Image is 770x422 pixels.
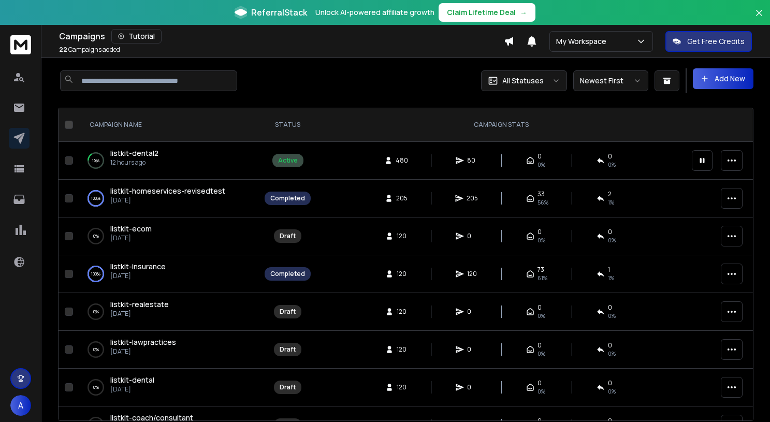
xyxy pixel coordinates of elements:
p: All Statuses [502,76,544,86]
button: Claim Lifetime Deal→ [439,3,535,22]
span: 0 [467,308,477,316]
a: listkit-homeservices-revisedtest [110,186,225,196]
div: Draft [280,345,296,354]
span: 0% [537,350,545,358]
span: 1 % [608,274,614,282]
span: 0 [467,232,477,240]
a: listkit-insurance [110,261,166,272]
td: 0%listkit-realestate[DATE] [77,293,258,331]
th: STATUS [258,108,317,142]
span: 120 [397,270,407,278]
button: Get Free Credits [665,31,752,52]
p: My Workspace [556,36,611,47]
span: 1 % [608,198,614,207]
span: 0 [537,228,542,236]
span: listkit-lawpractices [110,337,176,347]
p: Unlock AI-powered affiliate growth [315,7,434,18]
span: 0 [608,303,612,312]
span: 0 [608,379,612,387]
td: 0%listkit-lawpractices[DATE] [77,331,258,369]
span: 205 [396,194,408,202]
span: 56 % [537,198,548,207]
span: 120 [397,345,407,354]
td: 0%listkit-dental[DATE] [77,369,258,406]
span: 0% [608,350,616,358]
div: Completed [270,270,305,278]
span: 205 [467,194,478,202]
span: 33 [537,190,545,198]
button: A [10,395,31,416]
span: 120 [397,383,407,391]
span: 0 [608,228,612,236]
span: 480 [396,156,408,165]
span: listkit-dental [110,375,154,385]
p: 0 % [93,382,99,392]
span: 120 [467,270,477,278]
button: Add New [693,68,753,89]
span: 0 [537,341,542,350]
p: Get Free Credits [687,36,745,47]
a: listkit-lawpractices [110,337,176,347]
p: [DATE] [110,385,154,394]
span: 73 [537,266,544,274]
p: 100 % [91,193,100,203]
span: 0 % [608,161,616,169]
span: 0% [537,161,545,169]
span: 0% [608,387,616,396]
button: Newest First [573,70,648,91]
p: [DATE] [110,347,176,356]
button: Close banner [752,6,766,31]
span: listkit-dental2 [110,148,158,158]
p: 12 hours ago [110,158,158,167]
th: CAMPAIGN STATS [317,108,686,142]
span: 0 [537,379,542,387]
span: listkit-realestate [110,299,169,309]
p: [DATE] [110,196,225,205]
p: Campaigns added [59,46,120,54]
span: 0 [537,152,542,161]
div: Active [278,156,298,165]
span: 0% [537,236,545,244]
a: listkit-dental2 [110,148,158,158]
p: 0 % [93,307,99,317]
div: Campaigns [59,29,504,43]
td: 16%listkit-dental212 hours ago [77,142,258,180]
div: Draft [280,308,296,316]
td: 100%listkit-insurance[DATE] [77,255,258,293]
span: listkit-insurance [110,261,166,271]
p: [DATE] [110,234,152,242]
div: Draft [280,232,296,240]
span: 0 [467,345,477,354]
span: 61 % [537,274,547,282]
span: 0 [467,383,477,391]
span: 120 [397,308,407,316]
span: 0% [608,236,616,244]
span: ReferralStack [251,6,307,19]
p: [DATE] [110,272,166,280]
td: 0%listkit-ecom[DATE] [77,217,258,255]
span: 2 [608,190,612,198]
span: 1 [608,266,610,274]
td: 100%listkit-homeservices-revisedtest[DATE] [77,180,258,217]
p: 100 % [91,269,100,279]
p: [DATE] [110,310,169,318]
span: 0 [537,303,542,312]
span: 0 [608,341,612,350]
span: → [520,7,527,18]
span: 22 [59,45,67,54]
span: 0 [608,152,612,161]
a: listkit-ecom [110,224,152,234]
p: 16 % [92,155,99,166]
span: 80 [467,156,477,165]
a: listkit-realestate [110,299,169,310]
span: 0% [537,387,545,396]
th: CAMPAIGN NAME [77,108,258,142]
p: 0 % [93,344,99,355]
span: 0% [608,312,616,320]
span: 120 [397,232,407,240]
div: Completed [270,194,305,202]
